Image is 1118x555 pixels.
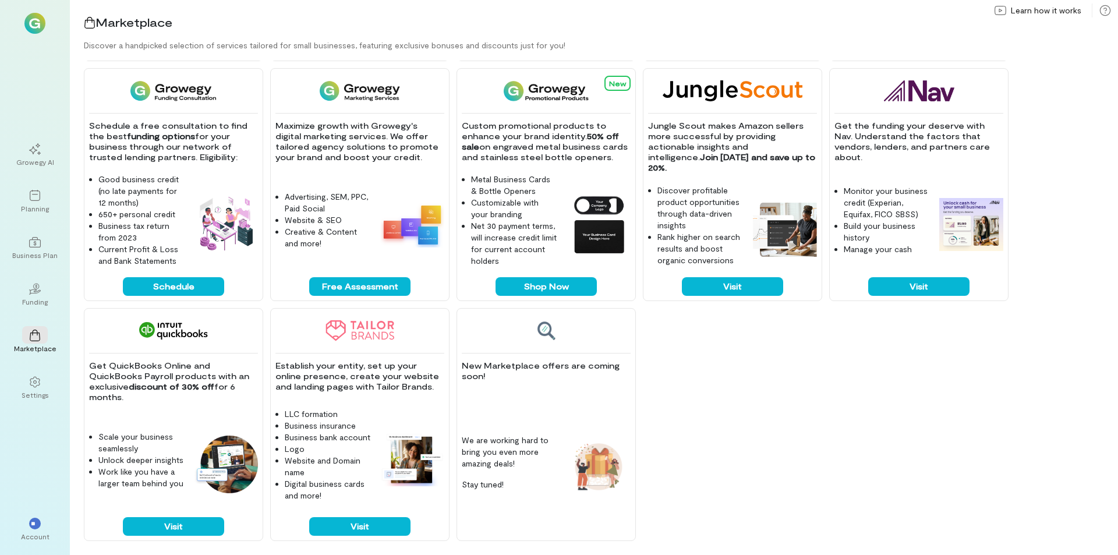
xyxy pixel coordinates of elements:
button: Visit [309,517,411,536]
strong: Join [DATE] and save up to 20%. [648,152,818,172]
a: Planning [14,181,56,222]
p: Jungle Scout makes Amazon sellers more successful by providing actionable insights and intelligence. [648,121,817,173]
strong: funding options [127,131,195,141]
li: Monitor your business credit (Experian, Equifax, FICO SBSS) [844,185,930,220]
strong: 50% off sale [462,131,621,151]
li: Unlock deeper insights [98,454,185,466]
img: Growegy - Marketing Services feature [380,202,444,248]
span: Marketplace [95,15,172,29]
p: New Marketplace offers are coming soon! [462,360,631,381]
li: LLC formation [285,408,371,420]
div: Discover a handpicked selection of services tailored for small businesses, featuring exclusive bo... [84,40,1118,51]
img: Growegy Promo Products feature [567,192,631,256]
p: Maximize growth with Growegy's digital marketing services. We offer tailored agency solutions to ... [275,121,444,162]
button: Visit [682,277,783,296]
button: Free Assessment [309,277,411,296]
img: Coming soon [536,320,556,341]
li: Net 30 payment terms, will increase credit limit for current account holders [471,220,557,267]
img: Jungle Scout [663,80,802,101]
li: Work like you have a larger team behind you [98,466,185,489]
li: Logo [285,443,371,455]
li: Manage your cash [844,243,930,255]
li: Build your business history [844,220,930,243]
a: Funding [14,274,56,316]
button: Visit [123,517,224,536]
p: Schedule a free consultation to find the best for your business through our network of trusted le... [89,121,258,162]
li: Discover profitable product opportunities through data-driven insights [657,185,744,231]
img: Nav [884,80,954,101]
img: QuickBooks [139,320,208,341]
div: Business Plan [12,250,58,260]
div: Planning [21,204,49,213]
img: Tailor Brands [326,320,394,341]
li: Good business credit (no late payments for 12 months) [98,174,185,208]
li: 650+ personal credit [98,208,185,220]
img: Growegy Promo Products [504,80,589,101]
a: Business Plan [14,227,56,269]
li: Creative & Content and more! [285,226,371,249]
li: Advertising, SEM, PPC, Paid Social [285,191,371,214]
div: Growegy AI [16,157,54,167]
li: Current Profit & Loss and Bank Statements [98,243,185,267]
p: Get the funding your deserve with Nav. Understand the factors that vendors, lenders, and partners... [834,121,1003,162]
p: We are working hard to bring you even more amazing deals! [462,434,557,469]
li: Business insurance [285,420,371,432]
img: Funding Consultation feature [194,192,258,256]
li: Website & SEO [285,214,371,226]
li: Business bank account [285,432,371,443]
button: Schedule [123,277,224,296]
div: Account [21,532,49,541]
img: Jungle Scout feature [753,203,817,257]
button: Shop Now [496,277,597,296]
img: Nav feature [939,198,1003,252]
a: Growegy AI [14,134,56,176]
button: Visit [868,277,970,296]
li: Scale your business seamlessly [98,431,185,454]
img: Tailor Brands feature [380,432,444,487]
p: Establish your entity, set up your online presence, create your website and landing pages with Ta... [275,360,444,392]
img: QuickBooks feature [194,436,258,493]
span: Learn how it works [1011,5,1081,16]
img: Funding Consultation [130,80,216,101]
li: Metal Business Cards & Bottle Openers [471,174,557,197]
div: Marketplace [14,344,56,353]
li: Customizable with your branding [471,197,557,220]
li: Business tax return from 2023 [98,220,185,243]
li: Digital business cards and more! [285,478,371,501]
p: Get QuickBooks Online and QuickBooks Payroll products with an exclusive for 6 months. [89,360,258,402]
strong: discount of 30% off [129,381,214,391]
div: Settings [22,390,49,400]
li: Website and Domain name [285,455,371,478]
a: Settings [14,367,56,409]
span: New [609,79,626,87]
p: Custom promotional products to enhance your brand identity. on engraved metal business cards and ... [462,121,631,162]
img: Coming soon feature [567,435,631,499]
li: Rank higher on search results and boost organic conversions [657,231,744,266]
a: Marketplace [14,320,56,362]
p: Stay tuned! [462,479,557,490]
img: Growegy - Marketing Services [320,80,401,101]
div: Funding [22,297,48,306]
